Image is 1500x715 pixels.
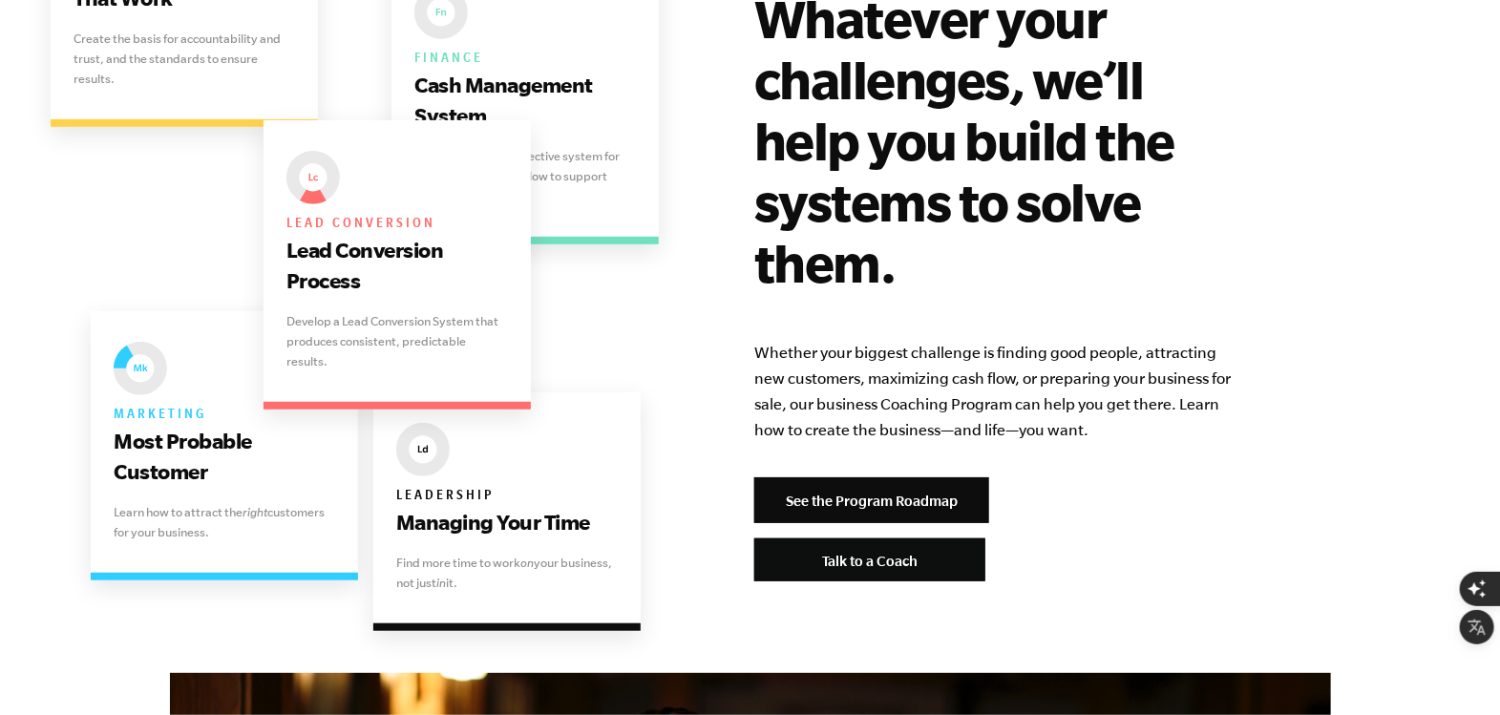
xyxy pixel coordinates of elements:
[436,576,446,590] i: in
[822,553,918,569] span: Talk to a Coach
[754,538,985,581] a: Talk to a Coach
[114,403,335,426] h6: Marketing
[1405,623,1500,715] iframe: Chat Widget
[754,477,989,523] a: See the Program Roadmap
[754,340,1236,443] p: Whether your biggest challenge is finding good people, attracting new customers, maximizing cash ...
[74,29,295,89] p: Create the basis for accountability and trust, and the standards to ensure results.
[114,342,167,395] img: EMyth The Seven Essential Systems: Marketing
[114,426,335,487] h3: Most Probable Customer
[114,502,335,542] p: Learn how to attract the customers for your business.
